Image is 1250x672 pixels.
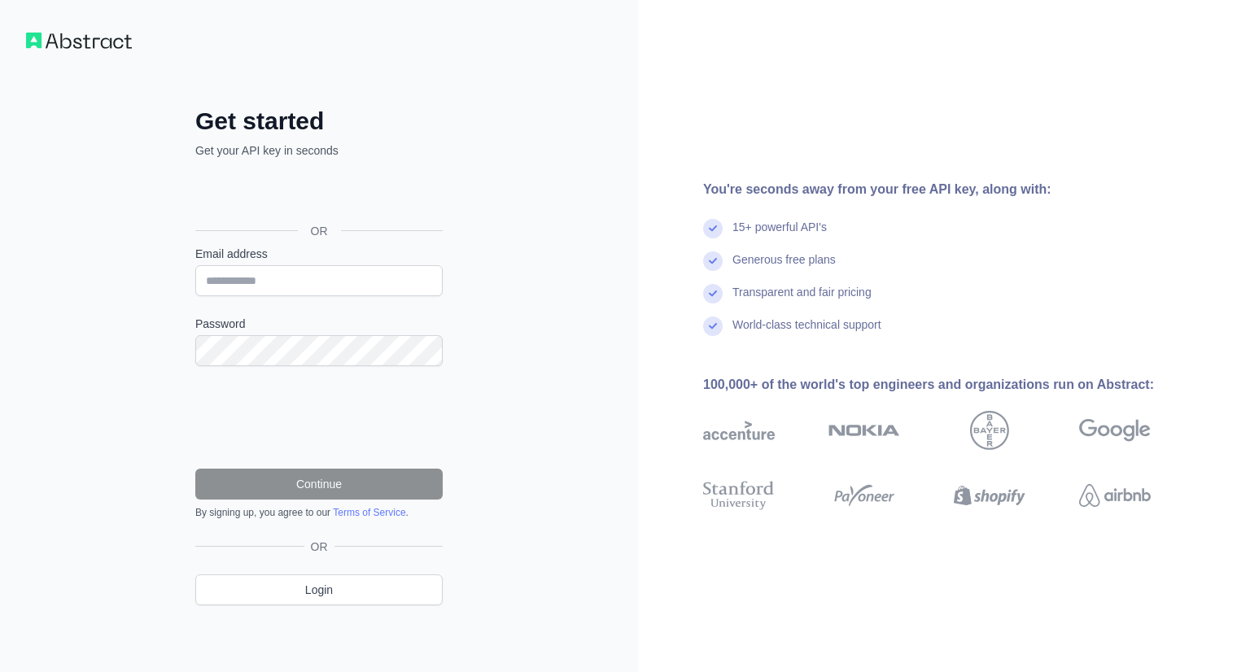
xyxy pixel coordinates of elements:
[195,107,443,136] h2: Get started
[703,219,723,238] img: check mark
[1079,411,1151,450] img: google
[333,507,405,518] a: Terms of Service
[703,251,723,271] img: check mark
[195,316,443,332] label: Password
[187,177,448,212] iframe: Sign in with Google Button
[703,316,723,336] img: check mark
[703,180,1203,199] div: You're seconds away from your free API key, along with:
[195,469,443,500] button: Continue
[195,574,443,605] a: Login
[195,506,443,519] div: By signing up, you agree to our .
[703,478,775,513] img: stanford university
[298,223,341,239] span: OR
[732,251,836,284] div: Generous free plans
[954,478,1025,513] img: shopify
[1079,478,1151,513] img: airbnb
[732,219,827,251] div: 15+ powerful API's
[732,316,881,349] div: World-class technical support
[828,478,900,513] img: payoneer
[195,386,443,449] iframe: reCAPTCHA
[703,375,1203,395] div: 100,000+ of the world's top engineers and organizations run on Abstract:
[304,539,334,555] span: OR
[703,284,723,303] img: check mark
[26,33,132,49] img: Workflow
[732,284,872,316] div: Transparent and fair pricing
[703,411,775,450] img: accenture
[828,411,900,450] img: nokia
[970,411,1009,450] img: bayer
[195,142,443,159] p: Get your API key in seconds
[195,246,443,262] label: Email address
